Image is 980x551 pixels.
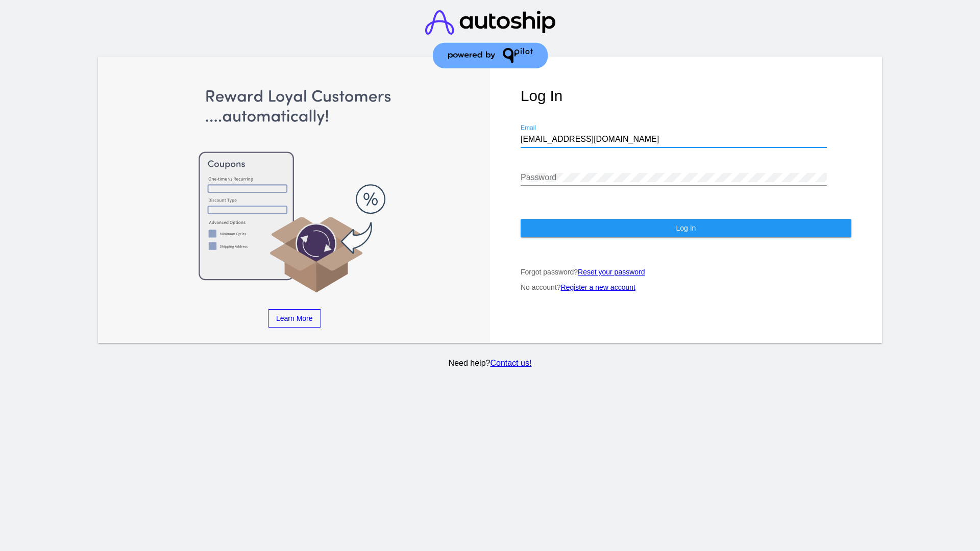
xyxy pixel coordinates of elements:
[521,219,851,237] button: Log In
[676,224,696,232] span: Log In
[521,135,827,144] input: Email
[521,87,851,105] h1: Log In
[129,87,460,294] img: Apply Coupons Automatically to Scheduled Orders with QPilot
[276,314,313,322] span: Learn More
[521,283,851,291] p: No account?
[561,283,635,291] a: Register a new account
[96,359,884,368] p: Need help?
[268,309,321,328] a: Learn More
[521,268,851,276] p: Forgot password?
[490,359,531,367] a: Contact us!
[578,268,645,276] a: Reset your password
